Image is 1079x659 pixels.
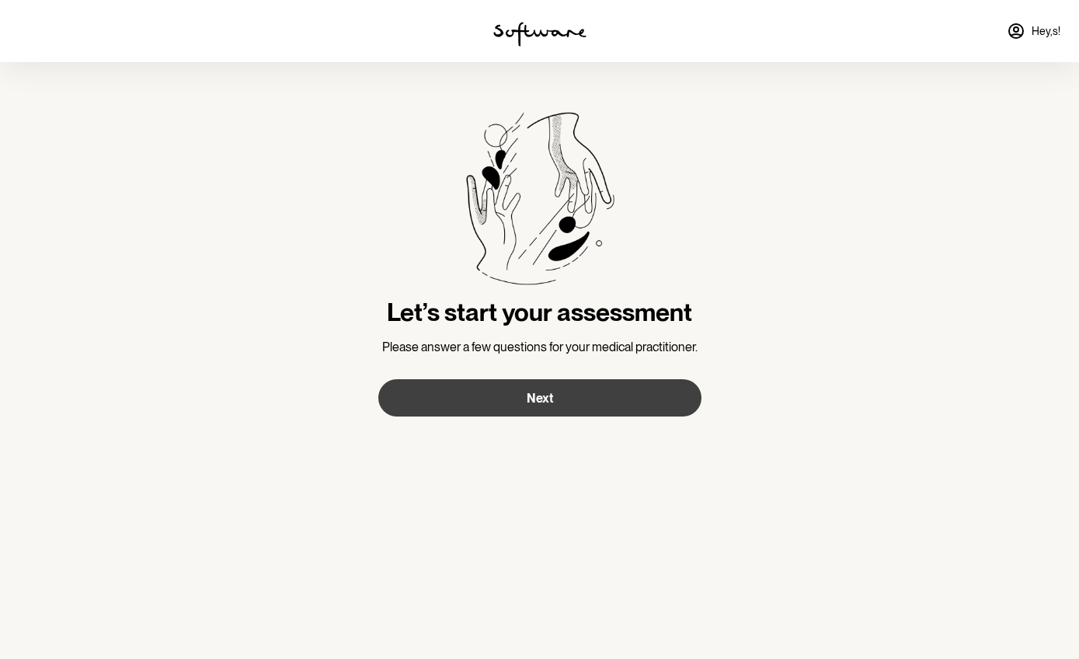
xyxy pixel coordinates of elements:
img: Software treatment bottle [465,112,614,285]
span: Next [527,391,553,406]
span: Hey, s ! [1032,25,1060,38]
button: Next [378,379,701,417]
a: Hey,s! [997,12,1070,50]
h3: Let’s start your assessment [378,298,701,327]
p: Please answer a few questions for your medical practitioner. [378,340,701,354]
img: software logo [493,22,586,47]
